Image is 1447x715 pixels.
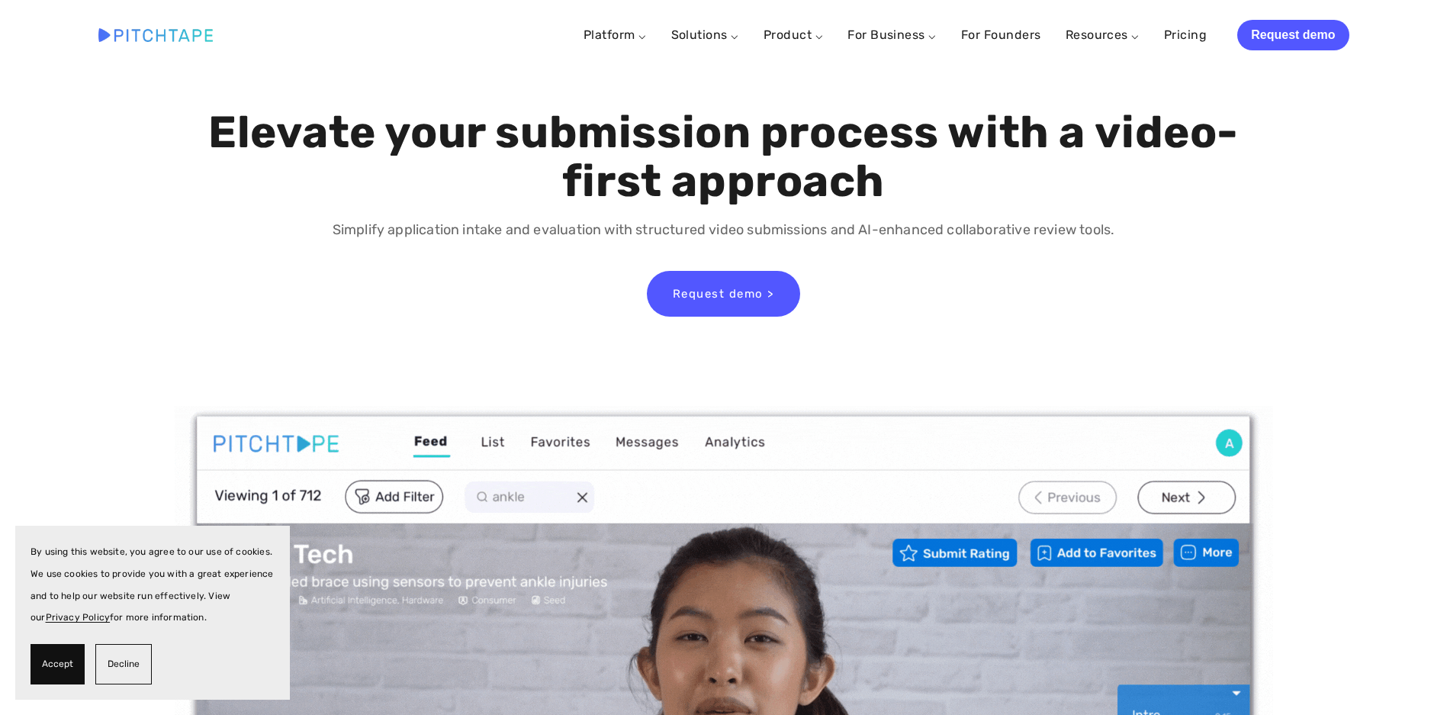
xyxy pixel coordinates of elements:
a: For Business ⌵ [847,27,937,42]
span: Accept [42,653,73,675]
a: Request demo > [647,271,800,317]
a: Resources ⌵ [1066,27,1140,42]
a: Product ⌵ [764,27,823,42]
a: Privacy Policy [46,612,111,623]
button: Decline [95,644,152,684]
span: Decline [108,653,140,675]
p: Simplify application intake and evaluation with structured video submissions and AI-enhanced coll... [204,219,1243,241]
img: Pitchtape | Video Submission Management Software [98,28,213,41]
a: Request demo [1237,20,1349,50]
a: Pricing [1164,21,1207,49]
a: Solutions ⌵ [671,27,739,42]
section: Cookie banner [15,526,290,700]
p: By using this website, you agree to our use of cookies. We use cookies to provide you with a grea... [31,541,275,629]
button: Accept [31,644,85,684]
a: For Founders [961,21,1041,49]
a: Platform ⌵ [584,27,647,42]
h1: Elevate your submission process with a video-first approach [204,108,1243,206]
